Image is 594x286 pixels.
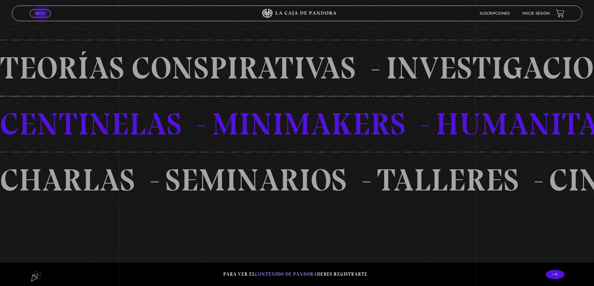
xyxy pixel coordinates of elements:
a: View your shopping cart [556,9,564,18]
li: MINIMAKERS [221,96,445,152]
li: SEMINARIOS [159,152,371,208]
span: contenido de Pandora [255,271,317,277]
a: Inicie sesión [522,12,550,16]
span: Menu [35,12,46,15]
p: Para ver el debes registrarte [223,270,368,279]
a: Suscripciones [480,12,510,16]
li: CENTINELAS [9,96,221,152]
li: TALLERES [371,152,543,208]
span: Cerrar [33,17,48,21]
